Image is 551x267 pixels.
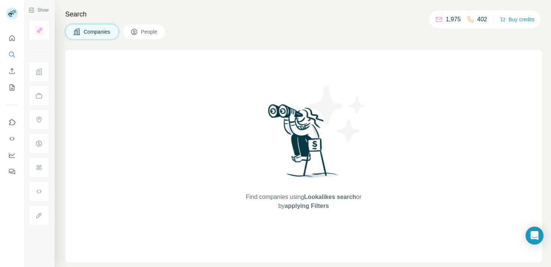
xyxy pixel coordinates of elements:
button: Feedback [6,165,18,178]
span: Companies [84,28,111,36]
button: Dashboard [6,148,18,162]
button: Quick start [6,31,18,45]
button: Enrich CSV [6,64,18,78]
h4: Search [65,9,542,19]
button: My lists [6,81,18,94]
button: Buy credits [500,14,535,25]
p: 1,975 [446,15,461,24]
img: Surfe Illustration - Woman searching with binoculars [265,102,343,185]
span: applying Filters [284,203,329,209]
span: People [141,28,158,36]
button: Use Surfe API [6,132,18,145]
span: Find companies using or by [244,193,364,211]
p: 402 [477,15,487,24]
button: Use Surfe on LinkedIn [6,116,18,129]
span: Lookalikes search [304,194,356,200]
button: Show [23,4,54,16]
img: Surfe Illustration - Stars [304,80,371,147]
div: Open Intercom Messenger [526,227,544,245]
button: Search [6,48,18,61]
